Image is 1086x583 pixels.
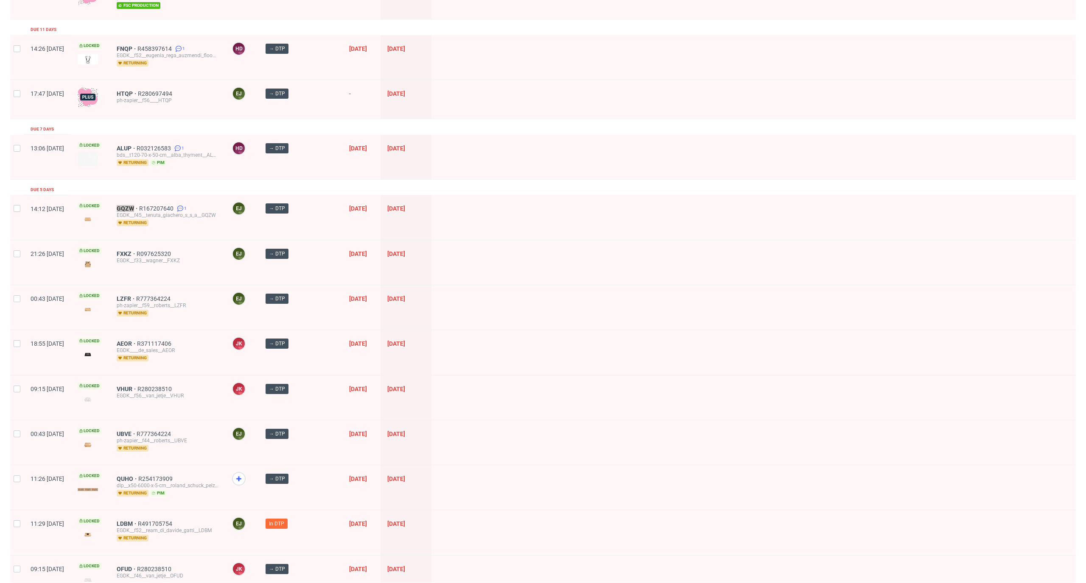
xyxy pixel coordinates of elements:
div: Due 5 days [31,186,54,193]
span: → DTP [269,205,285,212]
a: LZFR [117,295,136,302]
img: version_two_editor_design.png [78,54,98,65]
span: Locked [78,563,101,569]
div: EGDK____de_sales__AEOR [117,347,218,354]
span: [DATE] [349,340,367,347]
figcaption: JK [233,563,245,575]
a: OFUD [117,566,137,572]
span: 11:29 [DATE] [31,520,64,527]
a: GQZW [117,205,139,212]
img: plus-icon.676465ae8f3a83198b3f.png [78,87,98,107]
span: [DATE] [349,520,367,527]
span: → DTP [269,475,285,483]
figcaption: EJ [233,203,245,214]
div: ph-zapier__f59__roberts__LZFR [117,302,218,309]
span: → DTP [269,565,285,573]
span: [DATE] [387,475,405,482]
span: - [349,90,374,108]
span: R280238510 [137,386,174,392]
div: EGDK__f52__ream_di_davide_gatti__LDBM [117,527,218,534]
span: HTQP [117,90,138,97]
a: R280238510 [137,566,173,572]
span: 21:26 [DATE] [31,250,64,257]
span: Locked [78,247,101,254]
span: [DATE] [349,386,367,392]
span: returning [117,535,148,541]
div: EGDK__f33__wagner__FXKZ [117,257,218,264]
span: → DTP [269,385,285,393]
img: version_two_editor_design [78,394,98,405]
span: pim [150,490,166,497]
a: 1 [174,45,185,52]
span: Locked [78,338,101,344]
img: version_two_editor_design [78,529,98,540]
figcaption: JK [233,383,245,395]
span: QUHO [117,475,138,482]
span: → DTP [269,250,285,258]
div: EGDK__f46__van_jetje__OFUD [117,572,218,579]
span: Locked [78,383,101,389]
span: → DTP [269,430,285,438]
img: version_two_editor_design [78,152,98,166]
span: FXKZ [117,250,137,257]
span: R032126583 [137,145,173,152]
a: LDBM [117,520,138,527]
a: UBVE [117,430,137,437]
span: FNQP [117,45,137,52]
span: 1 [182,45,185,52]
span: Locked [78,203,101,209]
span: → DTP [269,90,285,97]
span: ALUP [117,145,137,152]
span: R280697494 [138,90,174,97]
span: Locked [78,428,101,434]
img: version_two_editor_design [78,214,98,225]
a: VHUR [117,386,137,392]
figcaption: EJ [233,293,245,305]
span: 00:43 [DATE] [31,430,64,437]
span: → DTP [269,340,285,347]
a: AEOR [117,340,137,347]
span: Locked [78,472,101,479]
img: version_two_editor_design [78,439,98,450]
a: R491705754 [138,520,174,527]
span: pim [150,159,166,166]
span: [DATE] [349,145,367,152]
span: returning [117,310,148,316]
figcaption: EJ [233,248,245,260]
span: Locked [78,518,101,525]
a: R167207640 [139,205,175,212]
span: [DATE] [387,90,405,97]
span: [DATE] [387,386,405,392]
div: ph-zapier__f44__roberts__UBVE [117,437,218,444]
div: dlp__x50-6000-x-5-cm__roland_schuck_pelzhandel__QUHO [117,482,218,489]
figcaption: EJ [233,88,245,100]
span: [DATE] [349,430,367,437]
span: returning [117,159,148,166]
span: [DATE] [349,205,367,212]
figcaption: EJ [233,428,245,440]
span: Locked [78,42,101,49]
div: EGDK__f45__tenuta_giachero_s_s_a__GQZW [117,212,218,219]
span: 13:06 [DATE] [31,145,64,152]
span: R777364224 [136,295,172,302]
figcaption: EJ [233,518,245,530]
span: 14:26 [DATE] [31,45,64,52]
span: returning [117,60,148,67]
span: [DATE] [387,520,405,527]
img: version_two_editor_design [78,304,98,315]
span: [DATE] [387,340,405,347]
div: Due 7 days [31,126,54,133]
span: [DATE] [349,566,367,572]
span: [DATE] [387,205,405,212]
span: [DATE] [387,566,405,572]
span: [DATE] [387,45,405,52]
span: → DTP [269,144,285,152]
span: R097625320 [137,250,173,257]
